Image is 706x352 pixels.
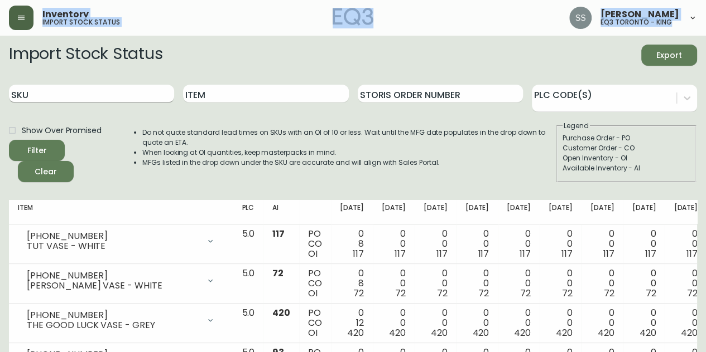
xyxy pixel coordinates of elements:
div: [PHONE_NUMBER]TUT VASE - WHITE [18,229,224,253]
div: PO CO [308,229,322,259]
li: When looking at OI quantities, keep masterpacks in mind. [142,148,555,158]
span: 420 [598,326,614,339]
span: 72 [687,287,698,300]
span: OI [308,326,318,339]
td: 5.0 [233,304,263,343]
span: 117 [395,247,406,260]
div: 0 0 [507,229,531,259]
span: 72 [478,287,489,300]
span: 420 [472,326,489,339]
span: Clear [27,165,65,179]
h5: import stock status [42,19,120,26]
div: [PHONE_NUMBER] [27,231,199,241]
span: 117 [561,247,573,260]
th: [DATE] [498,200,540,224]
th: [DATE] [456,200,498,224]
div: [PHONE_NUMBER][PERSON_NAME] VASE - WHITE [18,268,224,293]
td: 5.0 [233,264,263,304]
li: MFGs listed in the drop down under the SKU are accurate and will align with Sales Portal. [142,158,555,168]
span: 420 [431,326,448,339]
div: 0 0 [590,268,614,299]
span: 117 [686,247,698,260]
span: 420 [514,326,531,339]
span: 117 [436,247,448,260]
div: 0 0 [674,229,698,259]
li: Do not quote standard lead times on SKUs with an OI of 10 or less. Wait until the MFG date popula... [142,128,555,148]
div: TUT VASE - WHITE [27,241,199,251]
span: 117 [353,247,364,260]
td: 5.0 [233,224,263,264]
span: 420 [556,326,573,339]
span: OI [308,287,318,300]
div: PO CO [308,308,322,338]
div: [PHONE_NUMBER] [27,310,199,320]
button: Filter [9,140,65,161]
span: 117 [645,247,656,260]
div: 0 0 [465,268,489,299]
span: 72 [520,287,531,300]
span: 117 [478,247,489,260]
th: [DATE] [582,200,623,224]
span: [PERSON_NAME] [601,10,679,19]
th: AI [263,200,299,224]
div: 0 0 [549,268,573,299]
th: [DATE] [623,200,665,224]
span: 117 [603,247,614,260]
span: 420 [389,326,406,339]
img: logo [333,8,374,26]
span: 72 [353,287,364,300]
div: Customer Order - CO [563,143,690,153]
div: 0 0 [382,308,406,338]
button: Clear [18,161,74,182]
span: 117 [520,247,531,260]
th: PLC [233,200,263,224]
div: 0 8 [340,268,364,299]
div: 0 0 [632,308,656,338]
div: 0 0 [424,229,448,259]
th: [DATE] [331,200,373,224]
div: Purchase Order - PO [563,133,690,143]
div: 0 0 [507,268,531,299]
span: 72 [272,267,284,280]
span: 72 [562,287,573,300]
span: 72 [437,287,448,300]
span: OI [308,247,318,260]
div: 0 0 [465,308,489,338]
div: 0 0 [549,229,573,259]
div: 0 0 [382,268,406,299]
span: 117 [272,227,285,240]
span: Export [650,48,688,62]
legend: Legend [563,121,590,131]
div: [PHONE_NUMBER]THE GOOD LUCK VASE - GREY [18,308,224,333]
span: 420 [681,326,698,339]
span: 72 [604,287,614,300]
div: 0 0 [424,268,448,299]
div: 0 0 [382,229,406,259]
h5: eq3 toronto - king [601,19,672,26]
div: 0 0 [674,308,698,338]
div: 0 0 [632,229,656,259]
div: PO CO [308,268,322,299]
div: 0 0 [549,308,573,338]
div: 0 0 [424,308,448,338]
div: 0 12 [340,308,364,338]
h2: Import Stock Status [9,45,162,66]
th: Item [9,200,233,224]
th: [DATE] [373,200,415,224]
div: Open Inventory - OI [563,153,690,163]
span: 420 [639,326,656,339]
span: Show Over Promised [22,125,102,136]
div: 0 0 [590,308,614,338]
th: [DATE] [415,200,457,224]
div: 0 0 [674,268,698,299]
th: [DATE] [540,200,582,224]
div: [PERSON_NAME] VASE - WHITE [27,281,199,291]
div: 0 0 [590,229,614,259]
div: [PHONE_NUMBER] [27,271,199,281]
span: Inventory [42,10,89,19]
div: 0 0 [632,268,656,299]
span: 72 [395,287,406,300]
img: f1b6f2cda6f3b51f95337c5892ce6799 [569,7,592,29]
span: 420 [272,306,290,319]
span: 72 [645,287,656,300]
